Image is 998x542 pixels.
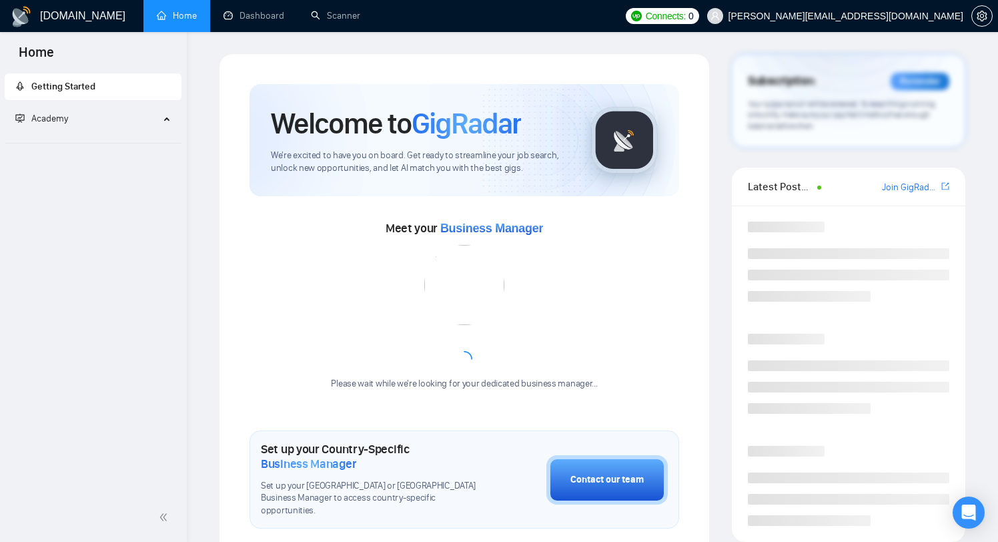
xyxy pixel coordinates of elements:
[8,43,65,71] span: Home
[882,180,939,195] a: Join GigRadar Slack Community
[710,11,720,21] span: user
[454,349,474,369] span: loading
[412,105,521,142] span: GigRadar
[311,10,360,21] a: searchScanner
[31,113,68,124] span: Academy
[941,181,949,192] span: export
[688,9,694,23] span: 0
[972,11,992,21] span: setting
[646,9,686,23] span: Connects:
[546,455,668,505] button: Contact our team
[953,497,985,529] div: Open Intercom Messenger
[15,113,68,124] span: Academy
[323,378,605,390] div: Please wait while we're looking for your dedicated business manager...
[5,138,181,146] li: Academy Homepage
[748,70,814,93] span: Subscription
[271,150,570,175] span: We're excited to have you on board. Get ready to streamline your job search, unlock new opportuni...
[223,10,284,21] a: dashboardDashboard
[941,180,949,193] a: export
[570,473,644,487] div: Contact our team
[891,73,949,90] div: Reminder
[261,480,480,518] span: Set up your [GEOGRAPHIC_DATA] or [GEOGRAPHIC_DATA] Business Manager to access country-specific op...
[271,105,521,142] h1: Welcome to
[11,6,32,27] img: logo
[31,81,95,92] span: Getting Started
[386,221,543,236] span: Meet your
[157,10,197,21] a: homeHome
[748,99,935,131] span: Your subscription will be renewed. To keep things running smoothly, make sure your payment method...
[971,11,993,21] a: setting
[15,81,25,91] span: rocket
[591,107,658,174] img: gigradar-logo.png
[631,11,642,21] img: upwork-logo.png
[15,113,25,123] span: fund-projection-screen
[261,457,356,471] span: Business Manager
[440,222,543,235] span: Business Manager
[748,178,813,195] span: Latest Posts from the GigRadar Community
[424,245,504,325] img: error
[159,511,172,524] span: double-left
[261,442,480,471] h1: Set up your Country-Specific
[5,73,181,100] li: Getting Started
[971,5,993,27] button: setting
